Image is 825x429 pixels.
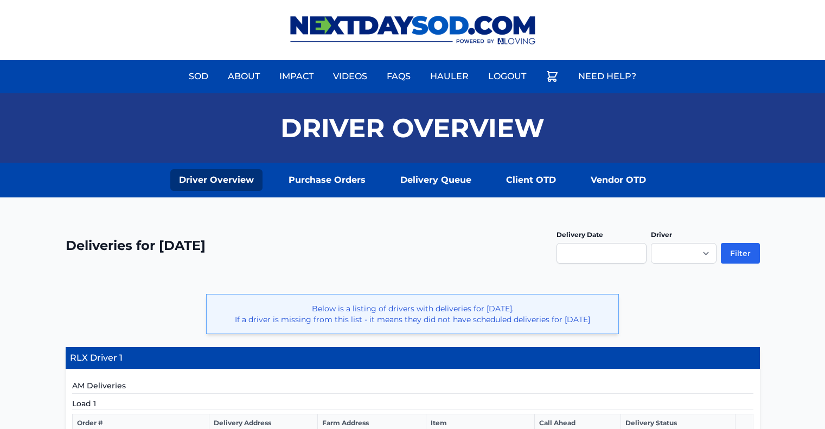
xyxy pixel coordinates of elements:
h2: Deliveries for [DATE] [66,237,206,254]
a: Delivery Queue [392,169,480,191]
a: Videos [327,63,374,89]
a: Vendor OTD [582,169,655,191]
label: Delivery Date [557,230,603,239]
a: Purchase Orders [280,169,374,191]
h4: RLX Driver 1 [66,347,760,369]
h5: Load 1 [72,398,753,409]
button: Filter [721,243,760,264]
a: Hauler [424,63,475,89]
a: Impact [273,63,320,89]
label: Driver [651,230,672,239]
a: Driver Overview [170,169,263,191]
a: Client OTD [497,169,565,191]
a: Sod [182,63,215,89]
a: FAQs [380,63,417,89]
a: Need Help? [572,63,643,89]
p: Below is a listing of drivers with deliveries for [DATE]. If a driver is missing from this list -... [215,303,610,325]
h1: Driver Overview [280,115,545,141]
h5: AM Deliveries [72,380,753,394]
a: About [221,63,266,89]
a: Logout [482,63,533,89]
